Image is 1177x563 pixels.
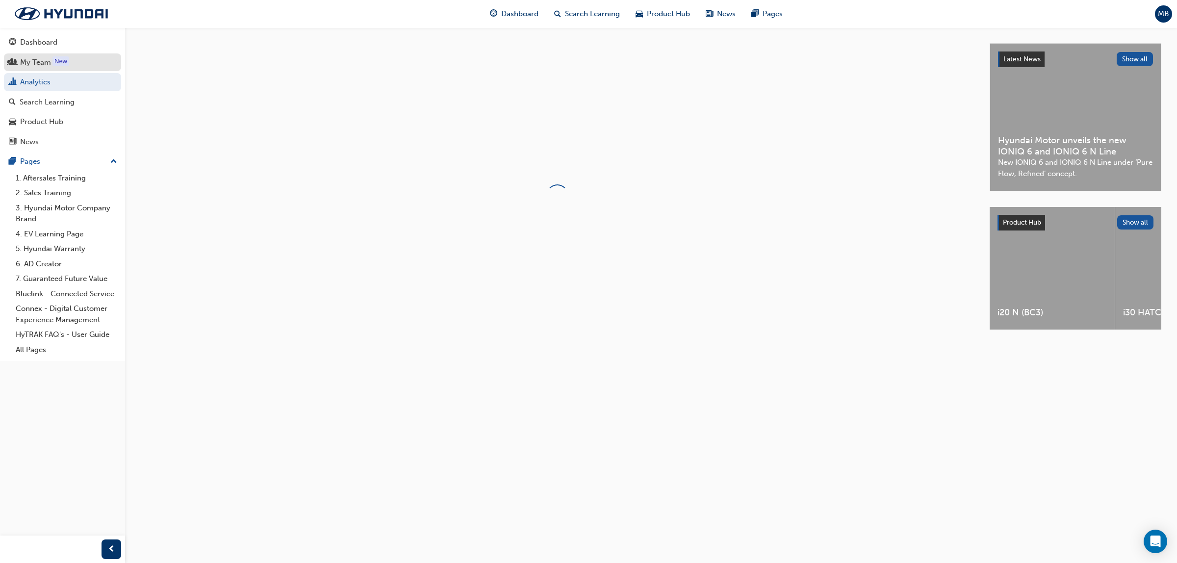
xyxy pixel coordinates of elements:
a: Analytics [4,73,121,91]
span: guage-icon [9,38,16,47]
a: My Team [4,53,121,72]
a: All Pages [12,342,121,358]
div: Pages [20,156,40,167]
a: News [4,133,121,151]
span: Product Hub [647,8,690,20]
span: search-icon [554,8,561,20]
button: Show all [1117,215,1154,230]
span: news-icon [706,8,713,20]
a: 7. Guaranteed Future Value [12,271,121,286]
a: Dashboard [4,33,121,51]
button: MB [1155,5,1172,23]
a: 3. Hyundai Motor Company Brand [12,201,121,227]
span: news-icon [9,138,16,147]
span: pages-icon [751,8,759,20]
button: Pages [4,153,121,171]
span: Hyundai Motor unveils the new IONIQ 6 and IONIQ 6 N Line [998,135,1153,157]
span: News [717,8,736,20]
span: Product Hub [1003,218,1041,227]
span: people-icon [9,58,16,67]
span: i20 N (BC3) [998,307,1107,318]
span: chart-icon [9,78,16,87]
span: Search Learning [565,8,620,20]
div: My Team [20,57,51,68]
a: 4. EV Learning Page [12,227,121,242]
a: HyTRAK FAQ's - User Guide [12,327,121,342]
a: 6. AD Creator [12,256,121,272]
div: Dashboard [20,37,57,48]
div: Open Intercom Messenger [1144,530,1167,553]
a: search-iconSearch Learning [546,4,628,24]
a: Latest NewsShow allHyundai Motor unveils the new IONIQ 6 and IONIQ 6 N LineNew IONIQ 6 and IONIQ ... [990,43,1161,191]
a: 2. Sales Training [12,185,121,201]
a: news-iconNews [698,4,743,24]
a: car-iconProduct Hub [628,4,698,24]
a: pages-iconPages [743,4,791,24]
a: Bluelink - Connected Service [12,286,121,302]
span: search-icon [9,98,16,107]
span: up-icon [110,155,117,168]
span: Pages [763,8,783,20]
span: car-icon [636,8,643,20]
span: MB [1158,8,1169,20]
a: Product Hub [4,113,121,131]
div: News [20,136,39,148]
a: 1. Aftersales Training [12,171,121,186]
span: guage-icon [490,8,497,20]
span: car-icon [9,118,16,127]
button: Show all [1117,52,1153,66]
span: Dashboard [501,8,538,20]
a: Latest NewsShow all [998,51,1153,67]
a: Search Learning [4,93,121,111]
img: Trak [5,3,118,24]
span: pages-icon [9,157,16,166]
a: Product HubShow all [998,215,1153,230]
span: New IONIQ 6 and IONIQ 6 N Line under ‘Pure Flow, Refined’ concept. [998,157,1153,179]
div: Product Hub [20,116,63,128]
button: DashboardMy TeamAnalyticsSearch LearningProduct HubNews [4,31,121,153]
a: 5. Hyundai Warranty [12,241,121,256]
span: Latest News [1003,55,1041,63]
div: Tooltip anchor [52,56,69,66]
div: Search Learning [20,97,75,108]
a: Connex - Digital Customer Experience Management [12,301,121,327]
a: guage-iconDashboard [482,4,546,24]
a: i20 N (BC3) [990,207,1115,330]
span: prev-icon [108,543,115,556]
